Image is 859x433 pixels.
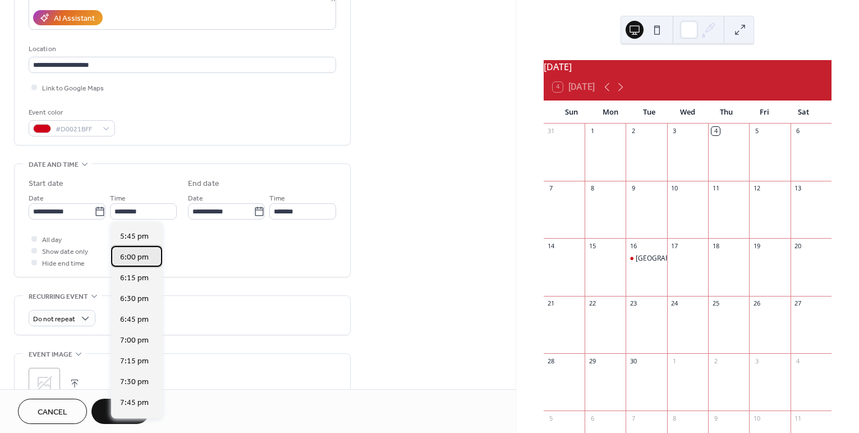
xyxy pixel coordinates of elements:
div: 22 [588,299,596,308]
div: [GEOGRAPHIC_DATA] [636,254,704,263]
span: Time [110,193,126,204]
div: 11 [794,414,802,422]
span: 6:15 pm [120,272,149,284]
span: Hide end time [42,258,85,270]
span: 6:00 pm [120,252,149,263]
div: 26 [752,299,761,308]
span: 7:30 pm [120,376,149,388]
div: 9 [629,184,637,193]
div: 3 [670,127,679,135]
div: 7 [547,184,555,193]
div: 28 [547,357,555,365]
div: 15 [588,241,596,250]
span: #D0021BFF [56,124,97,135]
span: 7:00 pm [120,335,149,347]
div: Sat [784,101,823,124]
div: 1 [670,357,679,365]
span: Link to Google Maps [42,83,104,94]
div: 16 [629,241,637,250]
div: 24 [670,299,679,308]
span: Show date only [42,246,88,258]
div: 8 [588,184,596,193]
div: 4 [794,357,802,365]
div: 7 [629,414,637,422]
div: 4 [711,127,720,135]
div: Event color [29,107,113,118]
div: 10 [670,184,679,193]
span: Recurring event [29,291,88,303]
span: 8:00 pm [120,418,149,430]
span: Date and time [29,159,79,171]
div: 14 [547,241,555,250]
div: ; [29,368,60,399]
span: Date [188,193,203,204]
div: 8 [670,414,679,422]
div: Start date [29,178,63,190]
div: 30 [629,357,637,365]
div: 25 [711,299,720,308]
div: Mon [591,101,630,124]
div: 20 [794,241,802,250]
div: 31 [547,127,555,135]
div: 9 [711,414,720,422]
div: District 6 Town Hall [626,254,667,263]
div: 29 [588,357,596,365]
div: Sun [553,101,591,124]
span: 6:30 pm [120,293,149,305]
div: End date [188,178,219,190]
span: Do not repeat [33,313,75,326]
div: 13 [794,184,802,193]
span: 7:45 pm [120,397,149,409]
div: Thu [707,101,746,124]
div: 2 [629,127,637,135]
span: 6:45 pm [120,314,149,326]
span: Cancel [38,407,67,418]
div: 27 [794,299,802,308]
div: 1 [588,127,596,135]
div: AI Assistant [54,13,95,25]
div: Fri [745,101,784,124]
div: 6 [794,127,802,135]
span: Event image [29,349,72,361]
div: 21 [547,299,555,308]
div: 10 [752,414,761,422]
div: 5 [547,414,555,422]
span: Date [29,193,44,204]
div: 6 [588,414,596,422]
div: 23 [629,299,637,308]
div: Wed [668,101,707,124]
button: Cancel [18,399,87,424]
span: 7:15 pm [120,355,149,367]
div: 2 [711,357,720,365]
div: 11 [711,184,720,193]
div: Location [29,43,334,55]
div: Tue [630,101,668,124]
div: 19 [752,241,761,250]
span: All day [42,234,62,246]
span: Time [269,193,285,204]
button: Save [91,399,149,424]
button: AI Assistant [33,10,103,25]
div: 5 [752,127,761,135]
div: 17 [670,241,679,250]
div: 18 [711,241,720,250]
span: 5:45 pm [120,231,149,243]
div: [DATE] [544,60,832,74]
div: 3 [752,357,761,365]
div: 12 [752,184,761,193]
